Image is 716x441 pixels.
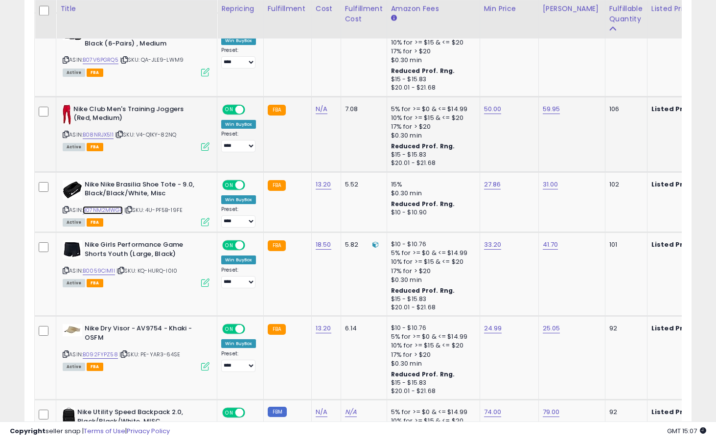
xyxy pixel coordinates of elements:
div: Win BuyBox [221,120,256,129]
a: 50.00 [484,104,502,114]
div: Preset: [221,131,256,153]
a: N/A [345,407,357,417]
img: 316eQCG9+iL._SL40_.jpg [63,324,82,336]
span: OFF [244,241,259,250]
div: $15 - $15.83 [391,379,472,387]
div: Min Price [484,4,534,14]
b: Listed Price: [651,324,696,333]
span: OFF [244,181,259,189]
span: All listings currently available for purchase on Amazon [63,69,85,77]
b: Reduced Prof. Rng. [391,142,455,150]
a: 18.50 [316,240,331,250]
img: 31ksXQwZSaL._SL40_.jpg [63,408,75,427]
span: | SKU: PE-YAR3-64SE [119,350,180,358]
div: 7.08 [345,105,379,114]
small: FBA [268,180,286,191]
div: 5% for >= $0 & <= $14.99 [391,332,472,341]
div: 5.82 [345,240,379,249]
div: 10% for >= $15 & <= $20 [391,38,472,47]
span: ON [223,105,235,114]
div: 17% for > $20 [391,267,472,276]
div: ASIN: [63,105,209,150]
div: $0.30 min [391,276,472,284]
div: 102 [609,180,640,189]
div: 92 [609,324,640,333]
span: FBA [87,143,103,151]
div: seller snap | | [10,427,170,436]
a: 59.95 [543,104,560,114]
div: Preset: [221,206,256,228]
a: B0059CIM1I [83,267,115,275]
b: Listed Price: [651,180,696,189]
img: 31lcWO21ZeL._SL40_.jpg [63,240,82,258]
a: 79.00 [543,407,560,417]
span: | SKU: KQ-HURQ-I0I0 [116,267,177,275]
b: Nike Girls Performance Game Shorts Youth (Large, Black) [85,240,204,261]
div: Win BuyBox [221,339,256,348]
b: Nike Nike Brasilia Shoe Tote - 9.0, Black/Black/White, Misc [85,180,204,201]
a: 74.00 [484,407,502,417]
span: All listings currently available for purchase on Amazon [63,218,85,227]
small: FBA [268,105,286,116]
span: FBA [87,69,103,77]
span: OFF [244,105,259,114]
b: Reduced Prof. Rng. [391,200,455,208]
div: Preset: [221,350,256,372]
div: $10 - $10.76 [391,240,472,249]
span: FBA [87,218,103,227]
div: Fulfillable Quantity [609,4,643,24]
a: Privacy Policy [127,426,170,436]
div: 10% for >= $15 & <= $20 [391,114,472,122]
a: N/A [316,407,327,417]
div: 5% for >= $0 & <= $14.99 [391,249,472,257]
span: OFF [244,325,259,333]
small: FBA [268,324,286,335]
div: $20.01 - $21.68 [391,159,472,167]
div: $15 - $15.83 [391,151,472,159]
div: Title [60,4,213,14]
a: 24.99 [484,324,502,333]
div: $15 - $15.83 [391,295,472,303]
small: FBA [268,240,286,251]
span: ON [223,409,235,417]
div: Win BuyBox [221,255,256,264]
b: Nike Dry Visor - AV9754 - Khaki - OSFM [85,324,204,345]
div: ASIN: [63,21,209,75]
a: B08NRJX511 [83,131,114,139]
div: ASIN: [63,180,209,226]
b: Nike Utility Speed Backpack 2.0, Black/Black/White, MISC [77,408,196,428]
div: 17% for > $20 [391,122,472,131]
b: Reduced Prof. Rng. [391,370,455,378]
a: 25.05 [543,324,560,333]
span: | SKU: V4-Q1KY-82NQ [115,131,176,139]
div: ASIN: [63,324,209,370]
b: Nike Club Men's Training Joggers (Red, Medium) [73,105,192,125]
span: All listings currently available for purchase on Amazon [63,363,85,371]
div: $20.01 - $21.68 [391,303,472,312]
span: All listings currently available for purchase on Amazon [63,279,85,287]
span: ON [223,181,235,189]
a: 33.20 [484,240,502,250]
a: 41.70 [543,240,558,250]
div: $20.01 - $21.68 [391,84,472,92]
div: $10 - $10.90 [391,209,472,217]
div: 6.14 [345,324,379,333]
div: 5% for >= $0 & <= $14.99 [391,408,472,417]
div: 101 [609,240,640,249]
a: B07NM2MWGF [83,206,123,214]
div: 92 [609,408,640,417]
span: | SKU: QA-JLE9-LWM9 [120,56,184,64]
div: 5% for >= $0 & <= $14.99 [391,105,472,114]
div: Preset: [221,267,256,289]
div: 106 [609,105,640,114]
div: Fulfillment Cost [345,4,383,24]
b: Reduced Prof. Rng. [391,286,455,295]
a: 31.00 [543,180,558,189]
div: 10% for >= $15 & <= $20 [391,341,472,350]
img: 218ujQTNwrL._SL40_.jpg [63,105,71,124]
div: $0.30 min [391,189,472,198]
div: Amazon Fees [391,4,476,14]
span: | SKU: 4U-PF5B-19FE [124,206,183,214]
div: $0.30 min [391,131,472,140]
strong: Copyright [10,426,46,436]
